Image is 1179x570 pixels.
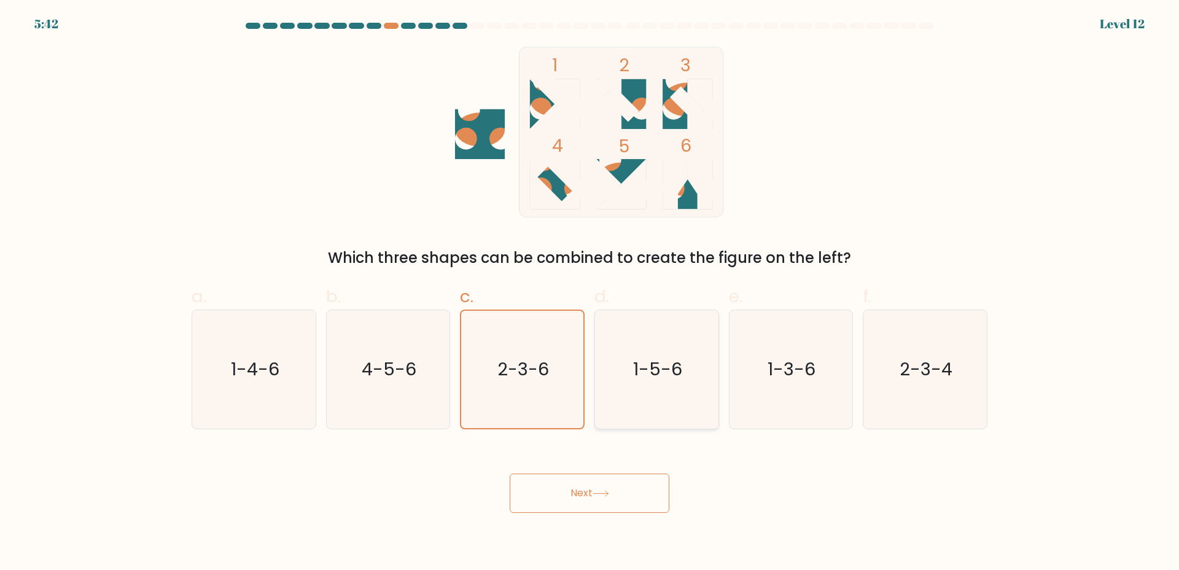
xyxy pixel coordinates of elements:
tspan: 3 [680,53,691,77]
span: c. [460,284,473,308]
text: 4-5-6 [362,357,416,381]
span: e. [729,284,742,308]
span: f. [863,284,871,308]
button: Next [510,474,669,513]
text: 1-5-6 [633,357,682,381]
tspan: 1 [553,53,558,77]
tspan: 6 [680,134,691,158]
span: d. [594,284,609,308]
tspan: 2 [619,53,629,77]
tspan: 4 [553,134,564,158]
tspan: 5 [619,134,629,158]
span: a. [192,284,206,308]
text: 2-3-6 [498,357,550,381]
div: Level 12 [1100,15,1145,33]
div: Which three shapes can be combined to create the figure on the left? [199,247,980,269]
text: 2-3-4 [900,357,953,381]
text: 1-3-6 [768,357,816,381]
div: 5:42 [34,15,58,33]
text: 1-4-6 [231,357,279,381]
span: b. [326,284,341,308]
